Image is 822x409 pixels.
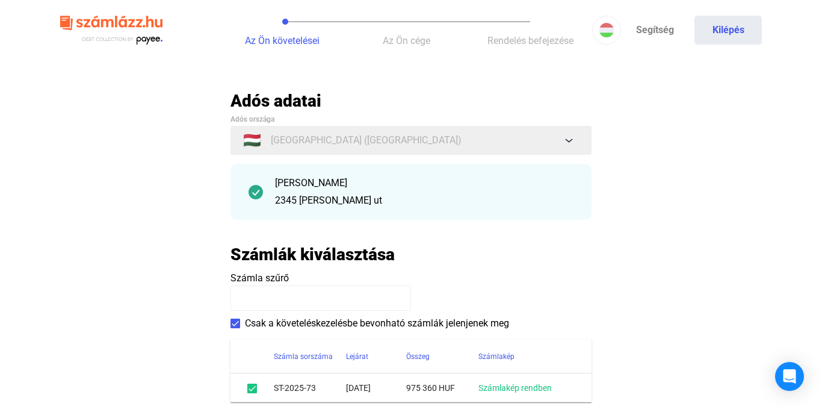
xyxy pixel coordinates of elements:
[245,316,509,331] span: Csak a követeléskezelésbe bevonható számlák jelenjenek meg
[274,373,346,402] td: ST-2025-73
[249,185,263,199] img: checkmark-darker-green-circle
[621,16,688,45] a: Segítség
[274,349,346,364] div: Számla sorszáma
[346,349,368,364] div: Lejárat
[478,383,552,393] a: Számlakép rendben
[487,35,573,46] span: Rendelés befejezése
[275,193,573,208] div: 2345 [PERSON_NAME] ut
[243,133,261,148] span: 🇭🇺
[275,176,573,190] div: [PERSON_NAME]
[383,35,430,46] span: Az Ön cége
[775,362,804,391] div: Open Intercom Messenger
[406,349,430,364] div: Összeg
[592,16,621,45] button: HU
[599,23,614,37] img: HU
[478,349,515,364] div: Számlakép
[271,133,462,148] span: [GEOGRAPHIC_DATA] ([GEOGRAPHIC_DATA])
[230,90,592,111] h2: Adós adatai
[230,272,289,284] span: Számla szűrő
[230,126,592,155] button: 🇭🇺[GEOGRAPHIC_DATA] ([GEOGRAPHIC_DATA])
[245,35,320,46] span: Az Ön követelései
[230,115,274,123] span: Adós országa
[694,16,762,45] button: Kilépés
[230,244,395,265] h2: Számlák kiválasztása
[274,349,333,364] div: Számla sorszáma
[346,349,406,364] div: Lejárat
[60,11,162,50] img: szamlazzhu-logo
[346,373,406,402] td: [DATE]
[406,349,478,364] div: Összeg
[478,349,577,364] div: Számlakép
[406,373,478,402] td: 975 360 HUF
